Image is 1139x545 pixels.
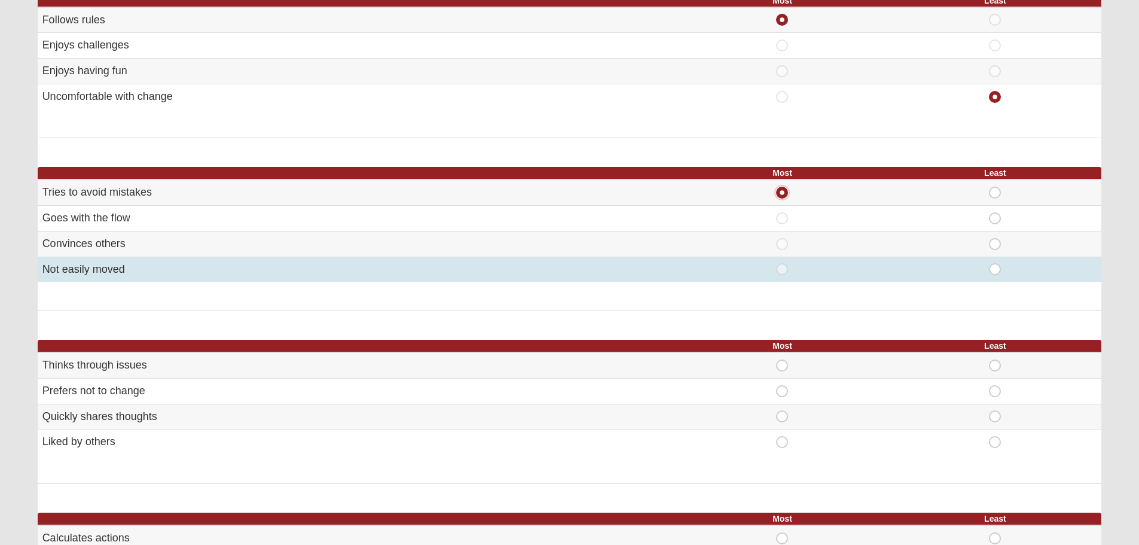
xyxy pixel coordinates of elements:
[38,179,676,205] td: Tries to avoid mistakes
[888,167,1101,179] th: Least
[38,84,676,109] td: Uncomfortable with change
[888,340,1101,352] th: Least
[676,167,889,179] th: Most
[38,7,676,33] td: Follows rules
[38,378,676,404] td: Prefers not to change
[38,430,676,455] td: Liked by others
[888,513,1101,525] th: Least
[38,33,676,59] td: Enjoys challenges
[38,404,676,430] td: Quickly shares thoughts
[38,231,676,257] td: Convinces others
[676,340,889,352] th: Most
[38,206,676,232] td: Goes with the flow
[38,257,676,282] td: Not easily moved
[676,513,889,525] th: Most
[38,59,676,84] td: Enjoys having fun
[38,352,676,378] td: Thinks through issues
